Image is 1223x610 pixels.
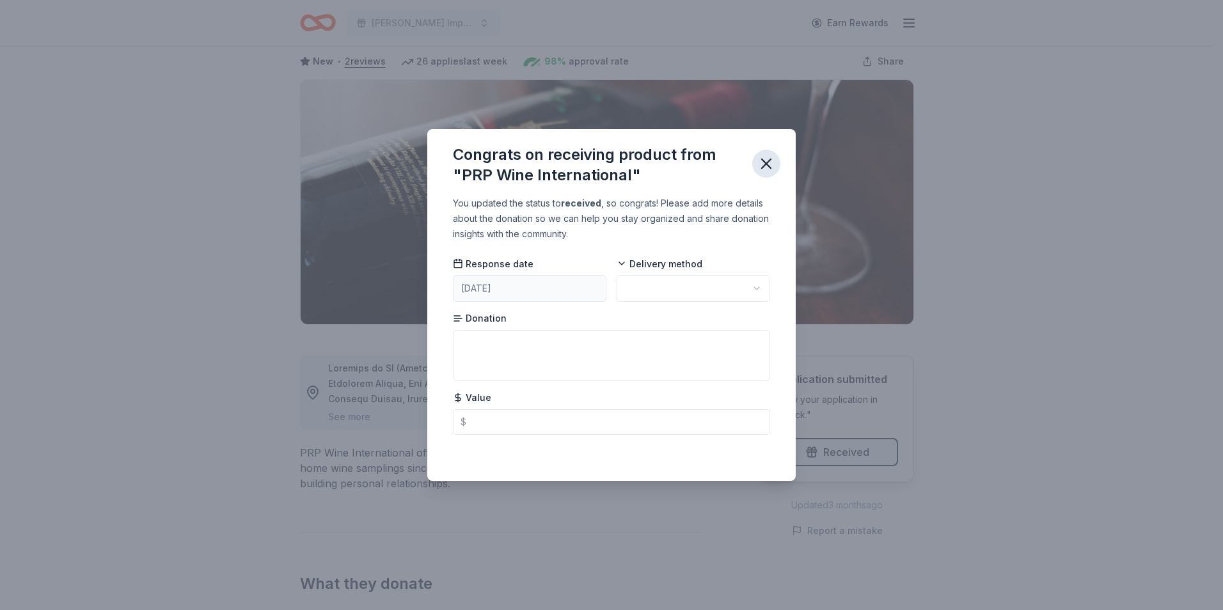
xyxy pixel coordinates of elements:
span: Donation [453,312,507,325]
b: received [561,198,601,208]
button: [DATE] [453,275,606,302]
span: Delivery method [617,258,702,270]
span: Response date [453,258,533,270]
div: Congrats on receiving product from "PRP Wine International" [453,145,742,185]
div: [DATE] [461,281,491,296]
div: You updated the status to , so congrats! Please add more details about the donation so we can hel... [453,196,770,242]
span: Value [453,391,491,404]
